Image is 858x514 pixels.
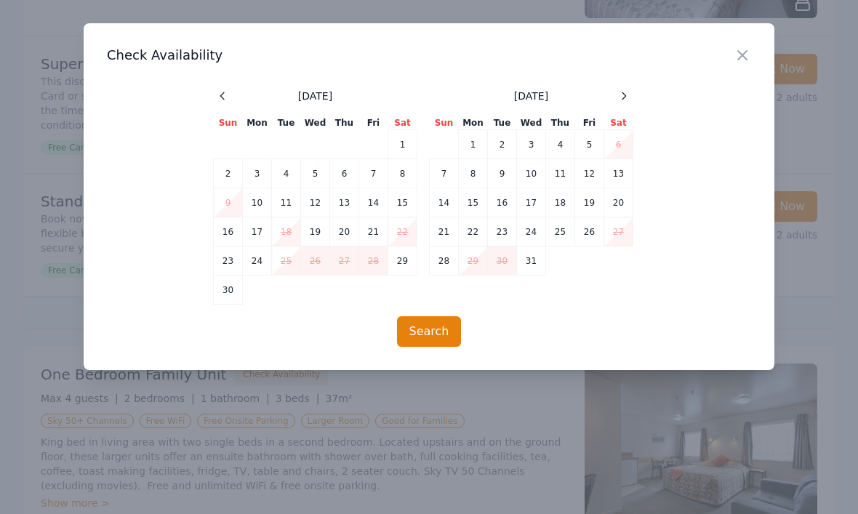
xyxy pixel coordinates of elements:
[243,116,272,130] th: Mon
[388,246,417,276] td: 29
[604,130,633,159] td: 6
[359,188,388,217] td: 14
[517,246,546,276] td: 31
[575,159,604,188] td: 12
[298,89,332,103] span: [DATE]
[488,217,517,246] td: 23
[243,159,272,188] td: 3
[243,217,272,246] td: 17
[488,130,517,159] td: 2
[301,246,330,276] td: 26
[388,159,417,188] td: 8
[517,188,546,217] td: 17
[359,159,388,188] td: 7
[397,316,462,347] button: Search
[330,116,359,130] th: Thu
[575,116,604,130] th: Fri
[546,130,575,159] td: 4
[272,246,301,276] td: 25
[359,217,388,246] td: 21
[488,116,517,130] th: Tue
[388,130,417,159] td: 1
[459,130,488,159] td: 1
[514,89,548,103] span: [DATE]
[488,246,517,276] td: 30
[388,217,417,246] td: 22
[243,246,272,276] td: 24
[214,116,243,130] th: Sun
[575,188,604,217] td: 19
[272,188,301,217] td: 11
[272,217,301,246] td: 18
[459,188,488,217] td: 15
[459,116,488,130] th: Mon
[214,159,243,188] td: 2
[330,217,359,246] td: 20
[430,116,459,130] th: Sun
[272,116,301,130] th: Tue
[214,246,243,276] td: 23
[546,116,575,130] th: Thu
[430,188,459,217] td: 14
[301,116,330,130] th: Wed
[604,188,633,217] td: 20
[604,116,633,130] th: Sat
[330,246,359,276] td: 27
[430,217,459,246] td: 21
[488,188,517,217] td: 16
[214,276,243,305] td: 30
[359,246,388,276] td: 28
[107,47,751,64] h3: Check Availability
[517,159,546,188] td: 10
[430,159,459,188] td: 7
[517,217,546,246] td: 24
[330,188,359,217] td: 13
[214,188,243,217] td: 9
[388,116,417,130] th: Sat
[459,217,488,246] td: 22
[388,188,417,217] td: 15
[517,130,546,159] td: 3
[214,217,243,246] td: 16
[301,217,330,246] td: 19
[301,159,330,188] td: 5
[459,246,488,276] td: 29
[301,188,330,217] td: 12
[243,188,272,217] td: 10
[575,130,604,159] td: 5
[546,217,575,246] td: 25
[330,159,359,188] td: 6
[459,159,488,188] td: 8
[604,217,633,246] td: 27
[488,159,517,188] td: 9
[517,116,546,130] th: Wed
[272,159,301,188] td: 4
[604,159,633,188] td: 13
[546,159,575,188] td: 11
[546,188,575,217] td: 18
[359,116,388,130] th: Fri
[575,217,604,246] td: 26
[430,246,459,276] td: 28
